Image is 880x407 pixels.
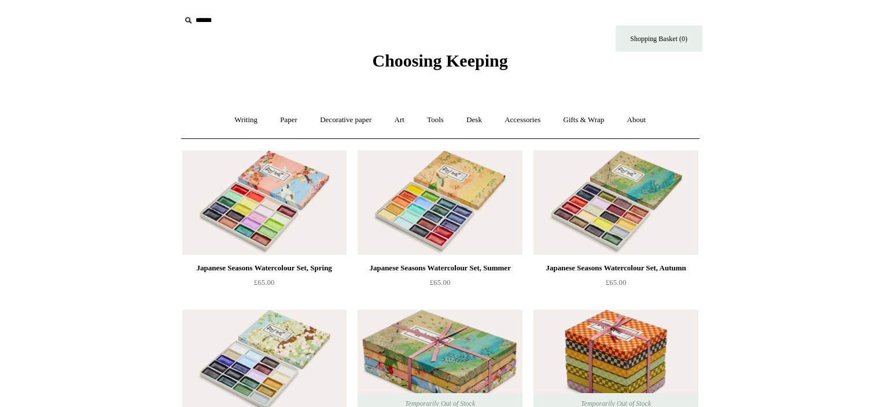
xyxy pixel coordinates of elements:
[456,105,492,135] a: Desk
[616,25,702,52] a: Shopping Basket (0)
[553,105,614,135] a: Gifts & Wrap
[224,105,268,135] a: Writing
[372,60,507,68] a: Choosing Keeping
[536,261,695,275] div: Japanese Seasons Watercolour Set, Autumn
[417,105,454,135] a: Tools
[494,105,551,135] a: Accessories
[384,105,415,135] a: Art
[533,151,698,255] a: Japanese Seasons Watercolour Set, Autumn Japanese Seasons Watercolour Set, Autumn
[616,105,656,135] a: About
[310,105,382,135] a: Decorative paper
[358,261,522,309] a: Japanese Seasons Watercolour Set, Summer £65.00
[185,261,344,275] div: Japanese Seasons Watercolour Set, Spring
[372,51,507,70] span: Choosing Keeping
[533,151,698,255] img: Japanese Seasons Watercolour Set, Autumn
[270,105,308,135] a: Paper
[182,151,347,255] a: Japanese Seasons Watercolour Set, Spring Japanese Seasons Watercolour Set, Spring
[182,261,347,309] a: Japanese Seasons Watercolour Set, Spring £65.00
[430,278,451,287] span: £65.00
[606,278,627,287] span: £65.00
[533,261,698,309] a: Japanese Seasons Watercolour Set, Autumn £65.00
[358,151,522,255] a: Japanese Seasons Watercolour Set, Summer Japanese Seasons Watercolour Set, Summer
[360,261,519,275] div: Japanese Seasons Watercolour Set, Summer
[254,278,275,287] span: £65.00
[358,151,522,255] img: Japanese Seasons Watercolour Set, Summer
[182,151,347,255] img: Japanese Seasons Watercolour Set, Spring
